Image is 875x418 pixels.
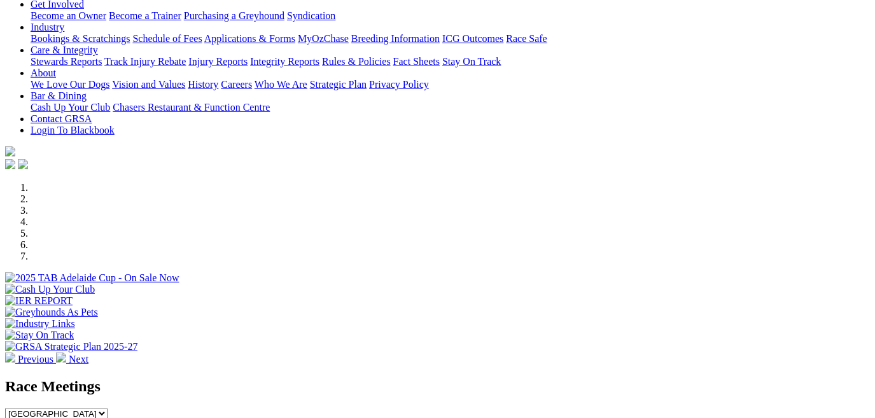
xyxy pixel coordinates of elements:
[112,79,185,90] a: Vision and Values
[31,33,870,45] div: Industry
[31,125,115,136] a: Login To Blackbook
[104,56,186,67] a: Track Injury Rebate
[5,354,56,365] a: Previous
[506,33,547,44] a: Race Safe
[31,102,110,113] a: Cash Up Your Club
[31,67,56,78] a: About
[31,56,870,67] div: Care & Integrity
[188,56,248,67] a: Injury Reports
[310,79,367,90] a: Strategic Plan
[442,33,503,44] a: ICG Outcomes
[109,10,181,21] a: Become a Trainer
[287,10,335,21] a: Syndication
[56,352,66,363] img: chevron-right-pager-white.svg
[5,307,98,318] img: Greyhounds As Pets
[184,10,284,21] a: Purchasing a Greyhound
[5,378,870,395] h2: Race Meetings
[351,33,440,44] a: Breeding Information
[204,33,295,44] a: Applications & Forms
[298,33,349,44] a: MyOzChase
[69,354,88,365] span: Next
[5,284,95,295] img: Cash Up Your Club
[113,102,270,113] a: Chasers Restaurant & Function Centre
[255,79,307,90] a: Who We Are
[5,330,74,341] img: Stay On Track
[5,318,75,330] img: Industry Links
[5,159,15,169] img: facebook.svg
[322,56,391,67] a: Rules & Policies
[5,341,137,352] img: GRSA Strategic Plan 2025-27
[31,113,92,124] a: Contact GRSA
[5,146,15,157] img: logo-grsa-white.png
[393,56,440,67] a: Fact Sheets
[5,295,73,307] img: IER REPORT
[31,10,870,22] div: Get Involved
[5,352,15,363] img: chevron-left-pager-white.svg
[56,354,88,365] a: Next
[31,56,102,67] a: Stewards Reports
[18,354,53,365] span: Previous
[18,159,28,169] img: twitter.svg
[31,90,87,101] a: Bar & Dining
[5,272,179,284] img: 2025 TAB Adelaide Cup - On Sale Now
[369,79,429,90] a: Privacy Policy
[221,79,252,90] a: Careers
[442,56,501,67] a: Stay On Track
[31,33,130,44] a: Bookings & Scratchings
[31,102,870,113] div: Bar & Dining
[31,22,64,32] a: Industry
[132,33,202,44] a: Schedule of Fees
[31,45,98,55] a: Care & Integrity
[31,10,106,21] a: Become an Owner
[31,79,870,90] div: About
[188,79,218,90] a: History
[31,79,109,90] a: We Love Our Dogs
[250,56,319,67] a: Integrity Reports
